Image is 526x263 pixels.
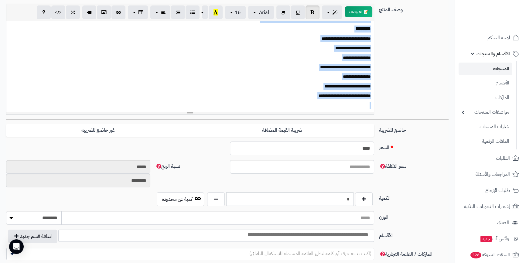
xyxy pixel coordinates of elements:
span: 16 [235,9,241,16]
label: السعر [377,142,451,151]
button: اضافة قسم جديد [8,230,57,243]
span: Arial [259,9,269,16]
img: logo-2.png [485,15,520,28]
a: الأقسام [459,77,512,90]
label: الأقسام [377,230,451,239]
label: ضريبة القيمة المضافة [190,124,374,137]
div: Open Intercom Messenger [9,239,24,254]
a: الماركات [459,91,512,104]
span: طلبات الإرجاع [485,186,510,195]
button: 📝 AI وصف [345,6,372,17]
label: خاضع للضريبة [377,124,451,134]
a: الملفات الرقمية [459,135,512,148]
span: المراجعات والأسئلة [476,170,510,179]
a: الطلبات [459,151,522,166]
span: السلات المتروكة [470,251,510,259]
span: الطلبات [496,154,510,162]
span: 326 [470,251,482,258]
span: لوحة التحكم [487,33,510,42]
a: المراجعات والأسئلة [459,167,522,182]
span: جديد [480,236,492,242]
span: (اكتب بداية حرف أي كلمة لتظهر القائمة المنسدلة للاستكمال التلقائي) [249,250,371,257]
a: مواصفات المنتجات [459,106,512,119]
label: وصف المنتج [377,4,451,13]
a: طلبات الإرجاع [459,183,522,198]
button: 16 [225,6,246,19]
a: المنتجات [459,63,512,75]
a: لوحة التحكم [459,30,522,45]
span: سعر التكلفة [379,163,406,170]
a: إشعارات التحويلات البنكية [459,199,522,214]
a: وآتس آبجديد [459,231,522,246]
span: إشعارات التحويلات البنكية [464,202,510,211]
span: الأقسام والمنتجات [476,50,510,58]
label: غير خاضع للضريبه [6,124,190,137]
a: العملاء [459,215,522,230]
span: وآتس آب [480,234,509,243]
span: العملاء [497,218,509,227]
a: خيارات المنتجات [459,120,512,133]
span: الماركات / العلامة التجارية [379,251,432,258]
label: الكمية [377,192,451,202]
span: نسبة الربح [155,163,180,170]
label: الوزن [377,211,451,221]
a: السلات المتروكة326 [459,248,522,262]
button: Arial [248,6,274,19]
